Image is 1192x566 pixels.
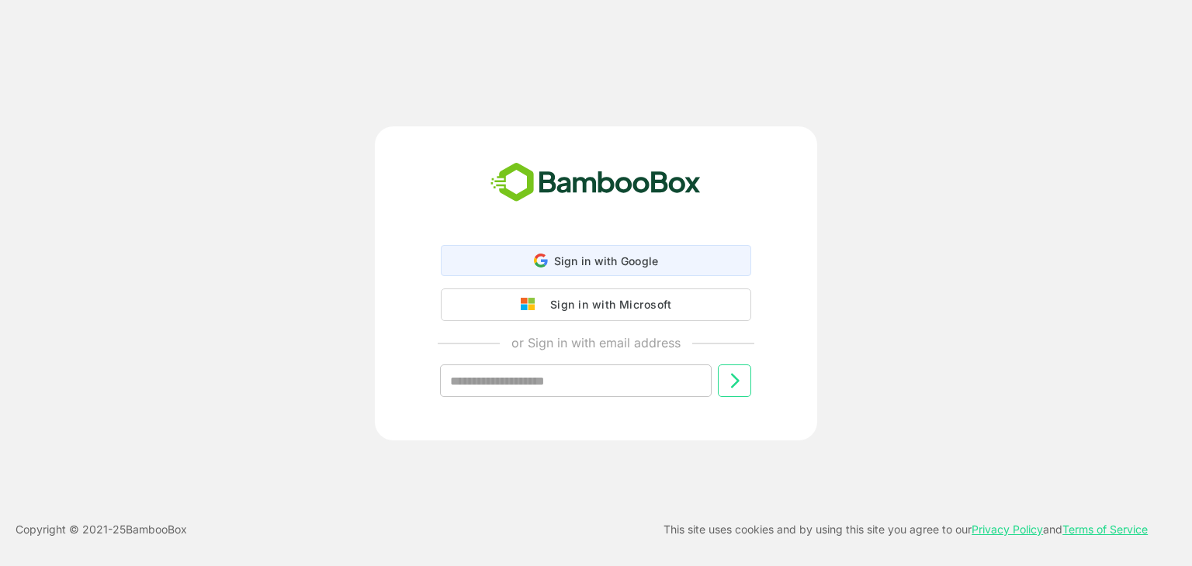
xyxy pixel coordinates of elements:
p: This site uses cookies and by using this site you agree to our and [664,520,1148,539]
p: Copyright © 2021- 25 BambooBox [16,520,187,539]
p: or Sign in with email address [511,333,681,352]
img: google [521,298,542,312]
button: Sign in with Microsoft [441,288,751,321]
div: Sign in with Google [441,245,751,276]
div: Sign in with Microsoft [542,295,671,315]
img: bamboobox [482,157,709,209]
a: Privacy Policy [972,523,1043,536]
span: Sign in with Google [554,254,659,267]
a: Terms of Service [1062,523,1148,536]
